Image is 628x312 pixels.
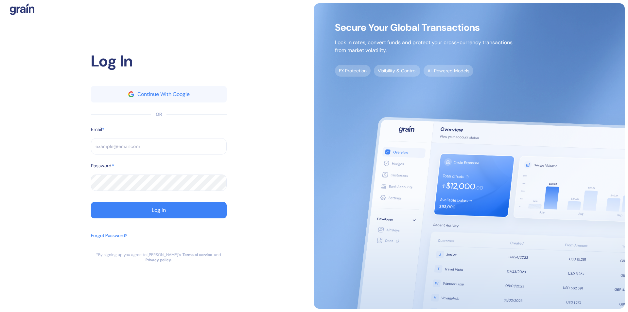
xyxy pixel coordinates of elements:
[91,126,102,133] label: Email
[91,232,127,239] div: Forgot Password?
[183,252,212,257] a: Terms of service
[91,138,227,155] input: example@email.com
[128,91,134,97] img: google
[137,92,190,97] div: Continue With Google
[146,257,172,263] a: Privacy policy.
[335,65,371,77] span: FX Protection
[424,65,473,77] span: AI-Powered Models
[314,3,625,309] img: signup-main-image
[152,208,166,213] div: Log In
[214,252,221,257] div: and
[335,24,513,31] span: Secure Your Global Transactions
[374,65,420,77] span: Visibility & Control
[335,39,513,54] p: Lock in rates, convert funds and protect your cross-currency transactions from market volatility.
[91,86,227,102] button: googleContinue With Google
[91,49,227,73] div: Log In
[96,252,181,257] div: *By signing up you agree to [PERSON_NAME]’s
[91,162,112,169] label: Password
[10,3,34,15] img: logo
[156,111,162,118] div: OR
[91,202,227,218] button: Log In
[91,229,127,252] button: Forgot Password?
